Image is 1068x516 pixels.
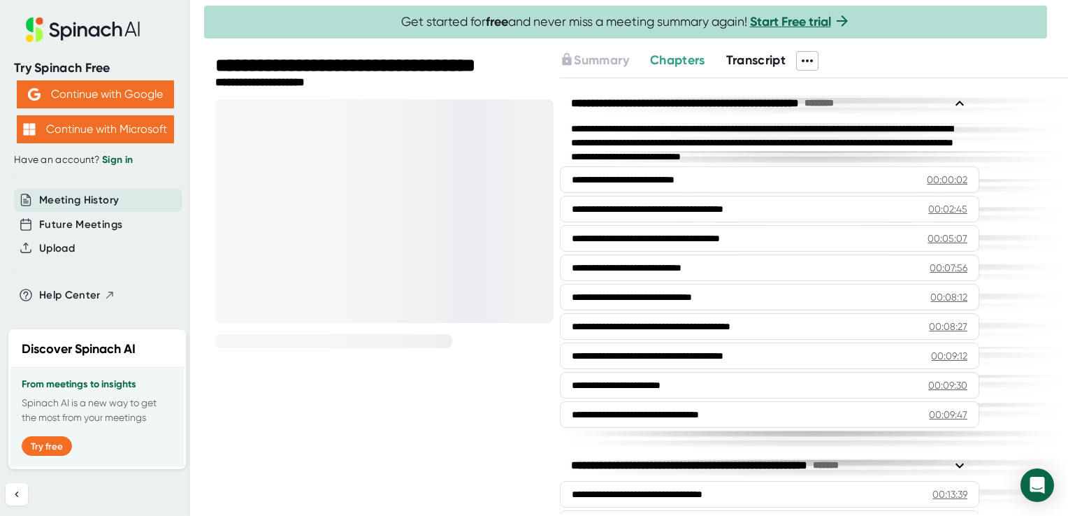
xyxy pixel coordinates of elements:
[928,378,967,392] div: 00:09:30
[14,60,176,76] div: Try Spinach Free
[6,483,28,506] button: Collapse sidebar
[929,320,967,334] div: 00:08:27
[39,241,75,257] button: Upload
[930,261,967,275] div: 00:07:56
[17,80,174,108] button: Continue with Google
[726,51,786,70] button: Transcript
[486,14,508,29] b: free
[650,52,705,68] span: Chapters
[17,115,174,143] button: Continue with Microsoft
[750,14,831,29] a: Start Free trial
[102,154,133,166] a: Sign in
[401,14,851,30] span: Get started for and never miss a meeting summary again!
[574,52,628,68] span: Summary
[650,51,705,70] button: Chapters
[39,287,101,303] span: Help Center
[39,287,115,303] button: Help Center
[726,52,786,68] span: Transcript
[927,173,967,187] div: 00:00:02
[930,290,967,304] div: 00:08:12
[22,396,173,425] p: Spinach AI is a new way to get the most from your meetings
[928,202,967,216] div: 00:02:45
[39,217,122,233] button: Future Meetings
[928,231,967,245] div: 00:05:07
[22,379,173,390] h3: From meetings to insights
[28,88,41,101] img: Aehbyd4JwY73AAAAAElFTkSuQmCC
[560,51,649,71] div: Upgrade to access
[39,192,119,208] button: Meeting History
[22,436,72,456] button: Try free
[932,487,967,501] div: 00:13:39
[560,51,628,70] button: Summary
[22,340,136,359] h2: Discover Spinach AI
[931,349,967,363] div: 00:09:12
[1020,468,1054,502] div: Open Intercom Messenger
[14,154,176,166] div: Have an account?
[929,408,967,422] div: 00:09:47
